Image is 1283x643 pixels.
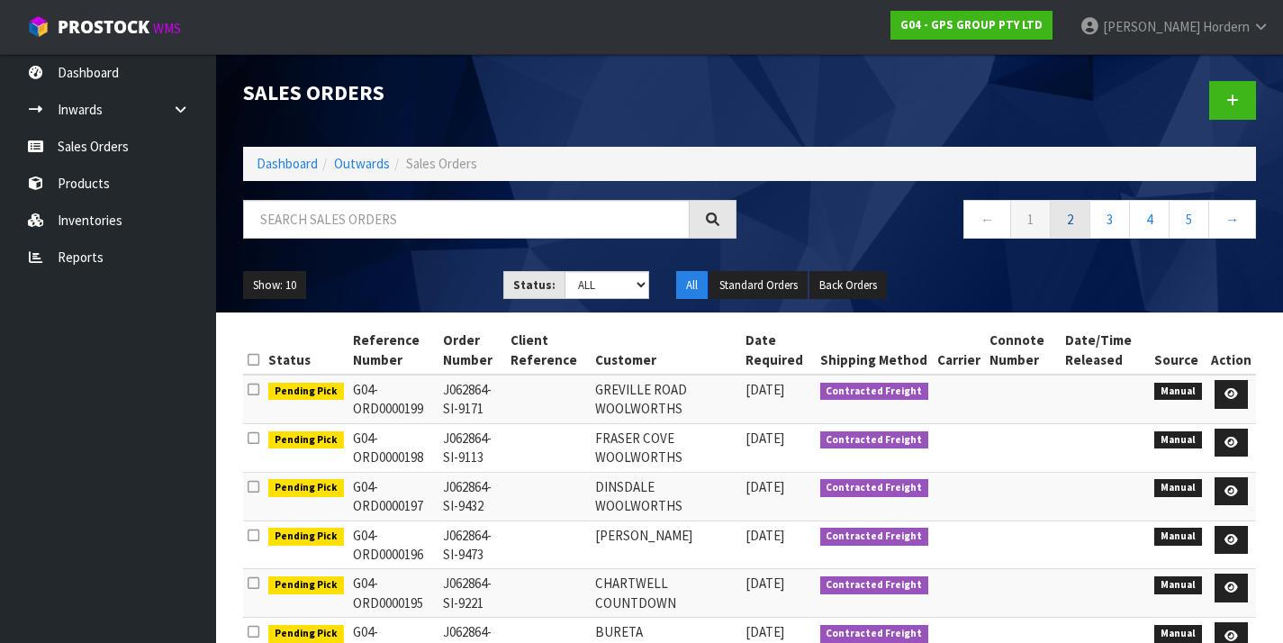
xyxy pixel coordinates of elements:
nav: Page navigation [763,200,1257,244]
a: 2 [1050,200,1090,239]
td: GREVILLE ROAD WOOLWORTHS [591,375,742,423]
th: Carrier [933,326,985,375]
button: All [676,271,708,300]
th: Action [1206,326,1256,375]
span: Hordern [1203,18,1250,35]
a: → [1208,200,1256,239]
span: Contracted Freight [820,479,929,497]
span: Contracted Freight [820,431,929,449]
th: Order Number [438,326,506,375]
span: Manual [1154,383,1202,401]
span: [DATE] [745,381,784,398]
span: Contracted Freight [820,576,929,594]
span: [DATE] [745,575,784,592]
span: Manual [1154,576,1202,594]
td: G04-ORD0000196 [348,521,438,569]
span: [DATE] [745,527,784,544]
a: 4 [1129,200,1170,239]
td: G04-ORD0000197 [348,472,438,521]
a: Dashboard [257,155,318,172]
small: WMS [153,20,181,37]
td: [PERSON_NAME] [591,521,742,569]
a: 1 [1010,200,1051,239]
span: [PERSON_NAME] [1103,18,1200,35]
th: Shipping Method [816,326,934,375]
span: Contracted Freight [820,625,929,643]
span: Manual [1154,625,1202,643]
th: Customer [591,326,742,375]
td: J062864-SI-9113 [438,423,506,472]
span: Pending Pick [268,528,344,546]
strong: G04 - GPS GROUP PTY LTD [900,17,1043,32]
td: J062864-SI-9221 [438,569,506,618]
button: Show: 10 [243,271,306,300]
img: cube-alt.png [27,15,50,38]
td: FRASER COVE WOOLWORTHS [591,423,742,472]
span: Pending Pick [268,383,344,401]
button: Back Orders [809,271,887,300]
span: Sales Orders [406,155,477,172]
span: Pending Pick [268,576,344,594]
th: Reference Number [348,326,438,375]
span: [DATE] [745,478,784,495]
span: ProStock [58,15,149,39]
h1: Sales Orders [243,81,736,104]
th: Date Required [741,326,815,375]
td: J062864-SI-9473 [438,521,506,569]
button: Standard Orders [709,271,808,300]
span: [DATE] [745,430,784,447]
a: 5 [1169,200,1209,239]
td: CHARTWELL COUNTDOWN [591,569,742,618]
span: Manual [1154,431,1202,449]
span: Manual [1154,479,1202,497]
th: Status [264,326,348,375]
a: Outwards [334,155,390,172]
td: G04-ORD0000195 [348,569,438,618]
a: ← [963,200,1011,239]
td: J062864-SI-9432 [438,472,506,521]
span: [DATE] [745,623,784,640]
th: Source [1150,326,1206,375]
td: G04-ORD0000199 [348,375,438,423]
th: Date/Time Released [1061,326,1150,375]
input: Search sales orders [243,200,690,239]
th: Connote Number [985,326,1061,375]
td: G04-ORD0000198 [348,423,438,472]
span: Manual [1154,528,1202,546]
span: Pending Pick [268,625,344,643]
strong: Status: [513,277,556,293]
span: Contracted Freight [820,528,929,546]
span: Pending Pick [268,431,344,449]
th: Client Reference [506,326,591,375]
span: Pending Pick [268,479,344,497]
a: 3 [1089,200,1130,239]
span: Contracted Freight [820,383,929,401]
td: J062864-SI-9171 [438,375,506,423]
td: DINSDALE WOOLWORTHS [591,472,742,521]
